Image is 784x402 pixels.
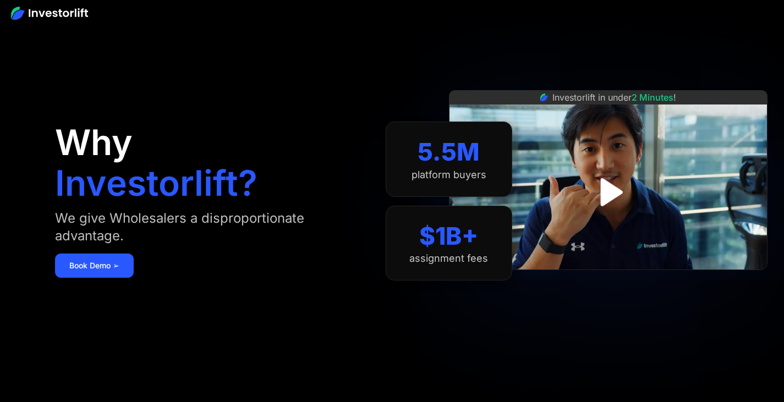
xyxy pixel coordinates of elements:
a: Book Demo ➢ [55,254,134,278]
div: We give Wholesalers a disproportionate advantage. [55,210,364,245]
div: 5.5M [418,137,480,167]
div: $1B+ [419,222,478,251]
h1: Why [55,125,133,160]
div: Investorlift in under ! [552,91,676,104]
iframe: Customer reviews powered by Trustpilot [525,276,690,289]
div: assignment fees [409,252,488,265]
h1: Investorlift? [55,166,257,201]
a: open lightbox [584,168,633,217]
div: platform buyers [412,169,486,181]
span: 2 Minutes [632,92,673,103]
